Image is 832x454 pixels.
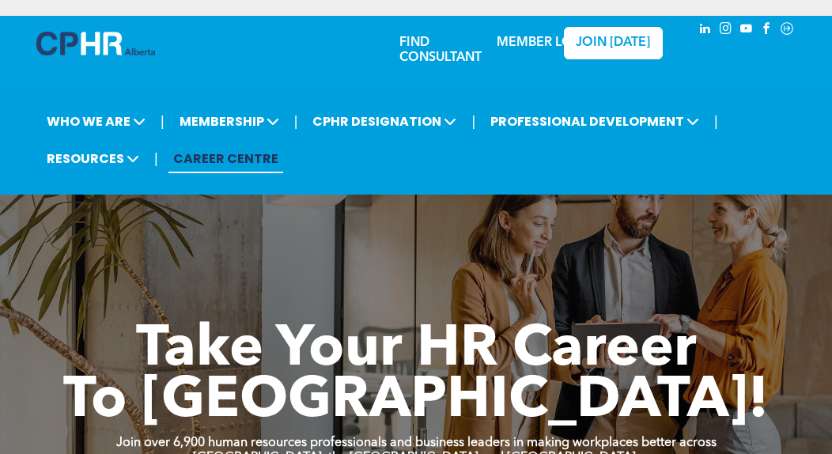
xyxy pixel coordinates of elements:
a: linkedin [696,20,713,41]
a: CAREER CENTRE [168,144,283,173]
span: RESOURCES [42,144,144,173]
a: Social network [778,20,796,41]
li: | [471,105,475,138]
a: youtube [737,20,754,41]
span: To [GEOGRAPHIC_DATA]! [63,373,769,430]
span: Take Your HR Career [136,322,697,379]
a: FIND CONSULTANT [399,36,482,64]
strong: Join over 6,900 human resources professionals and business leaders in making workplaces better ac... [116,437,717,449]
li: | [714,105,718,138]
a: JOIN [DATE] [564,27,663,59]
li: | [154,142,158,175]
a: instagram [717,20,734,41]
span: PROFESSIONAL DEVELOPMENT [486,107,704,136]
span: JOIN [DATE] [576,36,650,51]
li: | [161,105,165,138]
a: facebook [758,20,775,41]
span: MEMBERSHIP [175,107,284,136]
a: MEMBER LOGIN [497,36,596,49]
span: CPHR DESIGNATION [308,107,461,136]
img: A blue and white logo for cp alberta [36,32,155,55]
li: | [294,105,298,138]
span: WHO WE ARE [42,107,150,136]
